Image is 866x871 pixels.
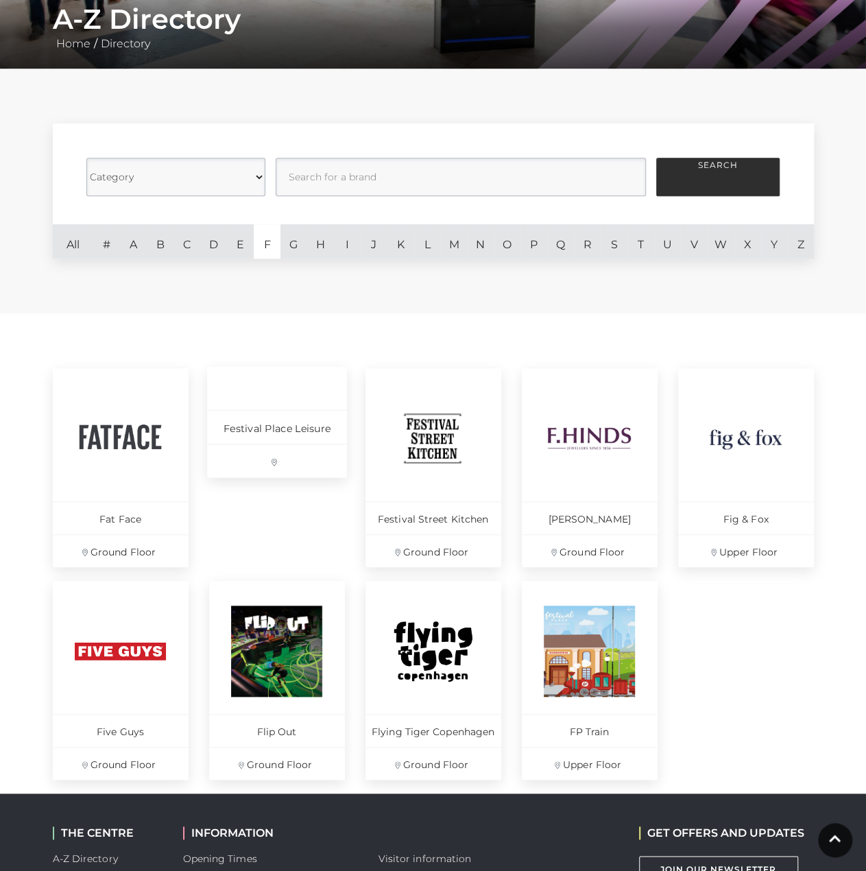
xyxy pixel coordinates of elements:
h2: GET OFFERS AND UPDATES [639,826,804,839]
p: FP Train [522,714,658,747]
p: [PERSON_NAME] [522,501,658,534]
input: Search for a brand [276,158,646,196]
a: Five Guys Ground Floor [53,581,189,780]
a: Festival Street Kitchen Ground Floor [365,368,501,567]
a: R [574,224,601,259]
a: Festival Place Leisure [207,367,347,478]
p: Festival Place Leisure [207,409,347,443]
a: Opening Times [183,852,257,865]
a: H [307,224,334,259]
a: T [627,224,654,259]
a: K [387,224,414,259]
a: Y [761,224,788,259]
a: Fat Face Ground Floor [53,368,189,567]
a: Flying Tiger Copenhagen Ground Floor [365,581,501,780]
a: U [654,224,681,259]
p: Flying Tiger Copenhagen [365,714,501,747]
a: Flip Out Ground Floor [209,581,345,780]
a: E [227,224,254,259]
a: A-Z Directory [53,852,118,865]
a: Directory [97,37,154,50]
a: A [120,224,147,259]
a: All [53,224,94,259]
a: X [734,224,761,259]
p: Upper Floor [522,747,658,780]
p: Ground Floor [522,534,658,567]
a: M [440,224,467,259]
p: Five Guys [53,714,189,747]
p: Ground Floor [53,747,189,780]
h2: INFORMATION [183,826,358,839]
a: L [414,224,441,259]
h1: A-Z Directory [53,3,814,36]
div: / [43,3,824,52]
h2: THE CENTRE [53,826,163,839]
p: Fat Face [53,501,189,534]
a: P [520,224,547,259]
p: Flip Out [209,714,345,747]
a: W [708,224,734,259]
p: Ground Floor [53,534,189,567]
p: Ground Floor [209,747,345,780]
a: V [681,224,708,259]
a: Q [547,224,574,259]
a: C [173,224,200,259]
a: F [254,224,280,259]
button: Search [656,158,780,196]
a: N [467,224,494,259]
p: Fig & Fox [678,501,814,534]
p: Ground Floor [365,534,501,567]
a: FP Train Upper Floor [522,581,658,780]
a: # [94,224,121,259]
a: G [280,224,307,259]
a: Home [53,37,94,50]
a: S [601,224,627,259]
a: O [494,224,520,259]
a: Visitor information [378,852,472,865]
a: Z [787,224,814,259]
a: Fig & Fox Upper Floor [678,368,814,567]
p: Festival Street Kitchen [365,501,501,534]
p: Upper Floor [678,534,814,567]
p: Ground Floor [365,747,501,780]
a: [PERSON_NAME] Ground Floor [522,368,658,567]
a: B [147,224,173,259]
a: J [361,224,387,259]
a: I [334,224,361,259]
a: D [200,224,227,259]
